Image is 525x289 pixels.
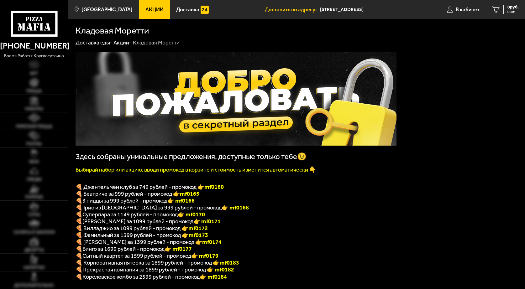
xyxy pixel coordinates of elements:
[133,39,180,46] div: Кладовая Моретти
[29,160,39,164] span: WOK
[191,252,218,259] b: 👉 mf0179
[28,213,40,217] span: Супы
[76,211,82,218] font: 🍕
[200,273,227,280] font: 👉 mf0184
[82,204,222,211] span: Трио из [GEOGRAPHIC_DATA] за 999 рублей - промокод
[76,166,316,173] font: Выбирай набор или акцию, вводи промокод в корзине и стоимость изменится автоматически 👇
[82,197,167,204] span: 3 пиццы за 999 рублей - промокод
[76,26,149,35] h1: Кладовая Моретти
[24,248,44,252] span: Десерты
[180,190,199,197] b: mf0165
[26,142,42,146] span: Роллы
[25,195,43,199] span: Горячее
[202,239,222,245] b: mf0174
[167,197,195,204] font: 👉 mf0166
[76,245,82,252] b: 🍕
[145,7,164,12] span: Акции
[507,10,519,14] span: 0 шт.
[188,225,208,232] b: mf0172
[76,197,82,204] font: 🍕
[76,183,224,190] span: 🍕 Джентельмен клуб за 749 рублей - промокод 👉
[189,232,208,239] b: mf0173
[76,52,396,146] img: 1024x1024
[456,7,480,12] span: В кабинет
[27,177,42,182] span: Обеды
[76,252,82,259] b: 🍕
[193,218,221,225] b: 👉 mf0171
[220,259,239,266] b: mf0183
[76,273,82,280] font: 🍕
[82,245,165,252] span: Бинго за 1699 рублей - промокод
[76,266,82,273] font: 🍕
[178,211,205,218] font: 👉 mf0170
[76,152,307,161] span: Здесь собраны уникальные предложения, доступные только тебе😉
[201,6,209,14] img: 15daf4d41897b9f0e9f617042186c801.svg
[24,266,45,270] span: Напитки
[82,266,207,273] span: Прекрасная компания за 1899 рублей - промокод
[82,218,193,225] span: [PERSON_NAME] за 1099 рублей - промокод
[82,211,178,218] span: Суперпара за 1149 рублей - промокод
[265,7,320,12] span: Доставить по адресу:
[320,4,425,15] input: Ваш адрес доставки
[222,204,249,211] font: 👉 mf0168
[76,259,239,266] span: 🍕 Корпоративная пятерка за 1899 рублей - промокод 👉
[16,124,52,129] span: Римская пицца
[165,245,192,252] b: 👉 mf0177
[507,5,519,9] span: 0 руб.
[26,89,42,93] span: Пицца
[81,7,133,12] span: [GEOGRAPHIC_DATA]
[25,107,43,111] span: Наборы
[76,232,208,239] span: 🍕 Фамильный за 1399 рублей - промокод 👉
[76,39,113,46] a: Доставка еды-
[82,273,200,280] span: Королевское комбо за 2599 рублей - промокод
[176,7,199,12] span: Доставка
[14,283,54,288] span: Дополнительно
[76,204,82,211] font: 🍕
[82,252,191,259] span: Сытный квартет за 1599 рублей - промокод
[113,39,132,46] a: Акции-
[76,190,199,197] span: 🍕 Беатриче за 999 рублей - промокод 👉
[76,225,208,232] span: 🍕 Вилладжио за 1099 рублей - промокод 👉
[320,4,425,15] span: проспект Энтузиастов, 31к3
[204,183,224,190] b: mf0160
[207,266,234,273] font: 👉 mf0182
[30,71,38,76] span: Хит
[76,218,82,225] b: 🍕
[76,239,222,245] span: 🍕 [PERSON_NAME] за 1399 рублей - промокод 👉
[13,230,55,235] span: Салаты и закуски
